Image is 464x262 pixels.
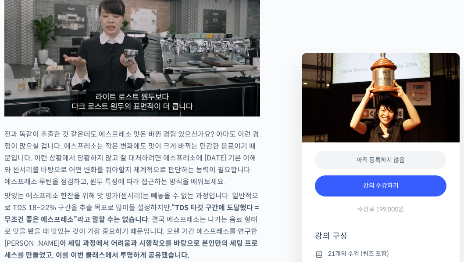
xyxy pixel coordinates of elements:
a: 대화 [58,189,113,211]
p: 전과 똑같이 추출한 것 같은데도 에스프레소 맛은 바뀐 경험 있으신가요? 아마도 이런 경험이 많으실 겁니다. 에스프레소는 작은 변화에도 맛이 크게 바뀌는 민감한 음료이기 때문입... [4,128,260,188]
div: 아직 등록하지 않음 [315,151,446,169]
a: 홈 [3,189,58,211]
p: 맛있는 에스프레소 한잔을 위해 맛 평가(센서리)는 빼놓을 수 없는 과정입니다. 일반적으로 TDS 18~22% 구간을 추출 목표로 많이들 설정하지만, . 결국 에스프레소는 나가... [4,190,260,261]
a: 설정 [113,189,168,211]
strong: “TDS 타깃 구간에 도달했다 = 무조건 좋은 에스프레소”라고 말할 수는 없습니다 [4,203,259,224]
span: 대화 [80,203,91,210]
a: 강의 수강하기 [315,175,446,196]
span: 홈 [28,202,33,209]
span: 설정 [136,202,146,209]
span: 수강료 199,000원 [357,205,404,214]
h4: 강의 구성 [315,231,446,248]
strong: 이 세팅 과정에서 어려움과 시행착오를 바탕으로 본인만의 세팅 프로세스를 만들었고, 이를 이번 클래스에서 투명하게 공유했습니다. [4,239,258,260]
li: 21개의 수업 (퀴즈 포함) [315,249,446,259]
